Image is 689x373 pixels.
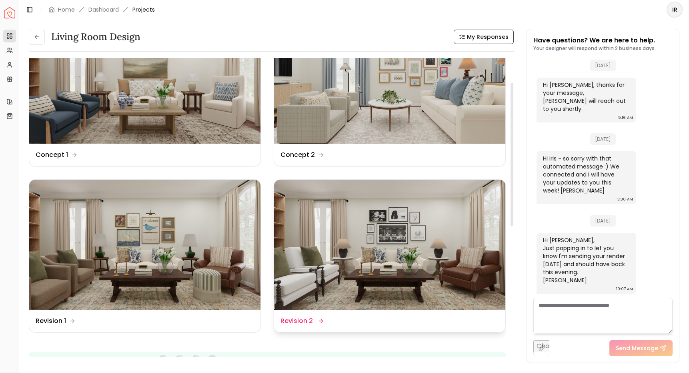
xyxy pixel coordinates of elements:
nav: breadcrumb [48,6,155,14]
a: Dashboard [88,6,119,14]
img: Concept 1 [29,14,260,144]
div: 10:07 AM [616,285,633,293]
div: 5:16 AM [618,114,633,122]
dd: Revision 1 [36,316,66,326]
img: Revision 1 [29,180,260,310]
img: Revision 2 [274,180,505,310]
a: Revision 2Revision 2 [274,179,506,333]
p: How was your Spacejoy Experience? [35,355,152,365]
span: IR [667,2,682,17]
a: Spacejoy [4,7,15,18]
div: 3:30 AM [617,195,633,203]
img: Spacejoy Logo [4,7,15,18]
button: IR [667,2,683,18]
button: My Responses [454,30,514,44]
dd: Revision 2 [280,316,313,326]
dd: Concept 1 [36,150,68,160]
span: [DATE] [590,60,616,71]
a: Concept 2Concept 2 [274,13,506,166]
button: How was your Spacejoy Experience?Feeling terribleFeeling badFeeling goodFeeling awesome [29,352,506,368]
div: Hi [PERSON_NAME], thanks for your message, [PERSON_NAME] will reach out to you shortly. [543,81,628,113]
div: Hi [PERSON_NAME], Just popping in to let you know I'm sending your render [DATE] and should have ... [543,236,628,284]
img: Concept 2 [274,14,505,144]
p: Have questions? We are here to help. [533,36,656,45]
span: My Responses [467,33,509,41]
div: Hi Iris - so sorry with that automated message :) We connected and I will have your updates to yo... [543,154,628,195]
span: Projects [132,6,155,14]
dd: Concept 2 [280,150,315,160]
a: Concept 1Concept 1 [29,13,261,166]
span: [DATE] [590,133,616,145]
p: Your designer will respond within 2 business days. [533,45,656,52]
a: Home [58,6,75,14]
a: Revision 1Revision 1 [29,179,261,333]
span: [DATE] [590,215,616,227]
h3: Living Room Design [51,30,140,43]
